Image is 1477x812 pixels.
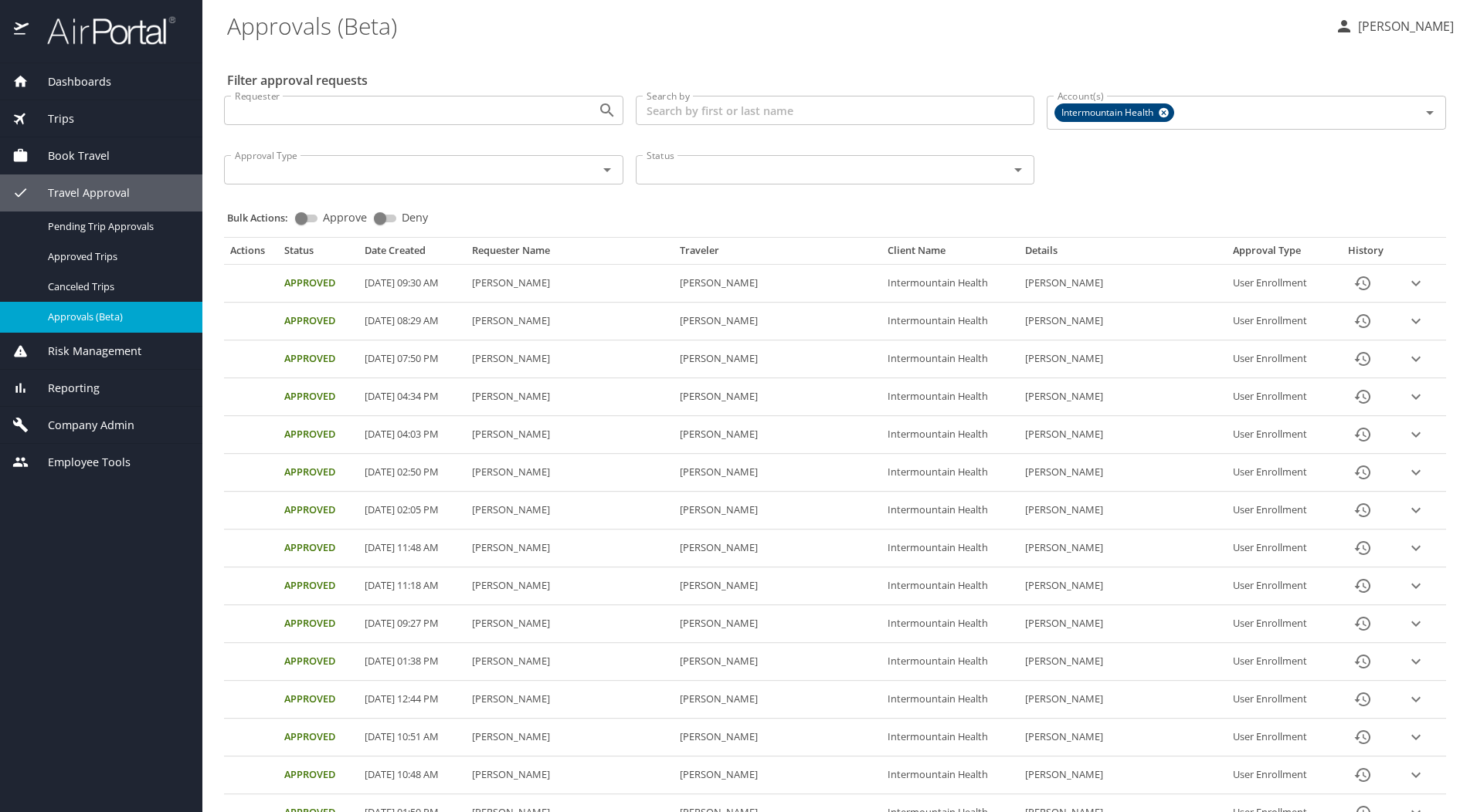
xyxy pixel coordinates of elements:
td: Approved [278,454,358,492]
td: Intermountain Health [881,416,1019,454]
td: [PERSON_NAME] [674,605,881,643]
button: Open [1007,159,1029,181]
td: Intermountain Health [881,605,1019,643]
td: User Enrollment [1227,643,1334,681]
span: Approve [323,212,367,223]
td: User Enrollment [1227,719,1334,756]
td: [DATE] 02:50 PM [358,454,466,492]
button: expand row [1404,461,1428,484]
th: Date Created [358,244,466,264]
td: Approved [278,643,358,681]
td: Approved [278,605,358,643]
td: [PERSON_NAME] [1019,756,1227,794]
button: History [1344,719,1381,756]
td: [PERSON_NAME] [466,303,674,340]
td: User Enrollment [1227,378,1334,416]
th: Client Name [881,244,1019,264]
button: History [1344,643,1381,680]
span: Reporting [29,380,100,397]
td: User Enrollment [1227,756,1334,794]
td: User Enrollment [1227,567,1334,605]
td: User Enrollment [1227,605,1334,643]
th: History [1333,244,1397,264]
td: Intermountain Health [881,303,1019,340]
td: [DATE] 12:44 PM [358,681,466,719]
button: expand row [1404,499,1428,522]
span: Approved Trips [48,249,184,264]
td: [DATE] 04:03 PM [358,416,466,454]
td: Intermountain Health [881,681,1019,719]
td: [PERSON_NAME] [466,454,674,492]
span: Risk Management [29,343,141,360]
td: Intermountain Health [881,340,1019,378]
td: [PERSON_NAME] [466,719,674,756]
input: Search by first or last name [636,96,1035,125]
td: [PERSON_NAME] [466,643,674,681]
h1: Approvals (Beta) [227,2,1323,49]
button: expand row [1404,612,1428,635]
td: [PERSON_NAME] [674,567,881,605]
td: Approved [278,567,358,605]
span: Deny [402,212,428,223]
td: User Enrollment [1227,454,1334,492]
td: User Enrollment [1227,681,1334,719]
td: [PERSON_NAME] [1019,378,1227,416]
td: Approved [278,681,358,719]
td: [PERSON_NAME] [674,340,881,378]
td: [PERSON_NAME] [466,567,674,605]
td: Approved [278,416,358,454]
td: Intermountain Health [881,567,1019,605]
td: [DATE] 02:05 PM [358,492,466,529]
div: Intermountain Health [1054,103,1174,122]
span: Intermountain Health [1055,105,1163,121]
td: [PERSON_NAME] [466,605,674,643]
th: Details [1019,244,1227,264]
td: [PERSON_NAME] [1019,454,1227,492]
button: History [1344,756,1381,793]
button: Open [1419,102,1441,123]
button: History [1344,454,1381,491]
th: Actions [224,244,278,264]
td: [DATE] 11:48 AM [358,529,466,567]
button: expand row [1404,726,1428,749]
button: expand row [1404,574,1428,597]
button: History [1344,605,1381,642]
td: User Enrollment [1227,492,1334,529]
button: Open [596,100,618,121]
td: [PERSON_NAME] [674,681,881,719]
td: [PERSON_NAME] [674,492,881,529]
td: [PERSON_NAME] [466,529,674,567]
span: Trips [29,110,74,127]
td: User Enrollment [1227,265,1334,303]
button: expand row [1404,688,1428,711]
button: History [1344,340,1381,377]
td: [PERSON_NAME] [1019,681,1227,719]
td: User Enrollment [1227,416,1334,454]
td: [PERSON_NAME] [466,416,674,454]
td: [PERSON_NAME] [466,492,674,529]
td: Intermountain Health [881,643,1019,681]
button: History [1344,265,1381,302]
td: [PERSON_NAME] [674,719,881,756]
button: expand row [1404,310,1428,333]
span: Book Travel [29,147,110,164]
th: Status [278,244,358,264]
span: Pending Trip Approvals [48,219,184,234]
button: History [1344,303,1381,340]
td: [PERSON_NAME] [674,416,881,454]
p: [PERSON_NAME] [1353,17,1454,36]
td: [PERSON_NAME] [1019,719,1227,756]
td: User Enrollment [1227,340,1334,378]
td: [PERSON_NAME] [466,340,674,378]
td: [PERSON_NAME] [1019,605,1227,643]
td: Intermountain Health [881,529,1019,567]
td: [PERSON_NAME] [1019,567,1227,605]
button: History [1344,378,1381,415]
td: Approved [278,303,358,340]
h2: Filter approval requests [227,68,368,93]
td: Intermountain Health [881,454,1019,492]
td: [PERSON_NAME] [674,265,881,303]
button: History [1344,681,1381,718]
button: Open [596,159,618,181]
button: expand row [1404,347,1428,370]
